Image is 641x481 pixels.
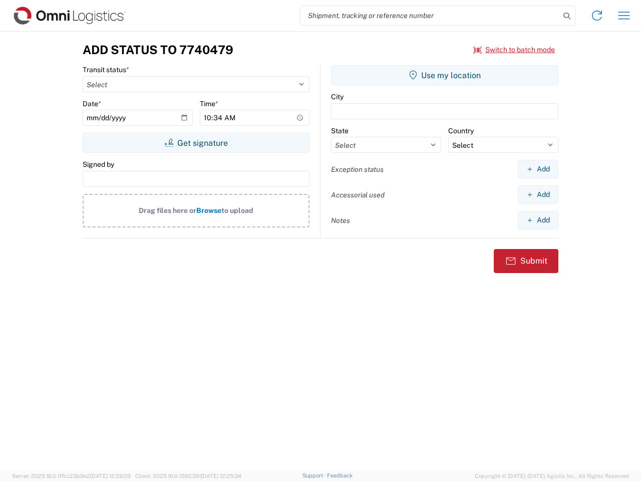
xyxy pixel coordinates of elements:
[475,471,629,480] span: Copyright © [DATE]-[DATE] Agistix Inc., All Rights Reserved
[83,160,114,169] label: Signed by
[196,206,221,214] span: Browse
[83,65,129,74] label: Transit status
[83,133,309,153] button: Get signature
[201,473,241,479] span: [DATE] 12:25:34
[448,126,474,135] label: Country
[221,206,253,214] span: to upload
[494,249,558,273] button: Submit
[331,190,385,199] label: Accessorial used
[331,65,558,85] button: Use my location
[518,185,558,204] button: Add
[90,473,131,479] span: [DATE] 12:29:29
[331,92,344,101] label: City
[135,473,241,479] span: Client: 2025.16.0-1592391
[12,473,131,479] span: Server: 2025.16.0-1ffcc23b9e2
[200,99,218,108] label: Time
[300,6,560,25] input: Shipment, tracking or reference number
[518,160,558,178] button: Add
[83,99,101,108] label: Date
[302,472,328,478] a: Support
[139,206,196,214] span: Drag files here or
[331,216,350,225] label: Notes
[518,211,558,229] button: Add
[331,165,384,174] label: Exception status
[331,126,349,135] label: State
[473,42,555,58] button: Switch to batch mode
[327,472,353,478] a: Feedback
[83,43,233,57] h3: Add Status to 7740479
